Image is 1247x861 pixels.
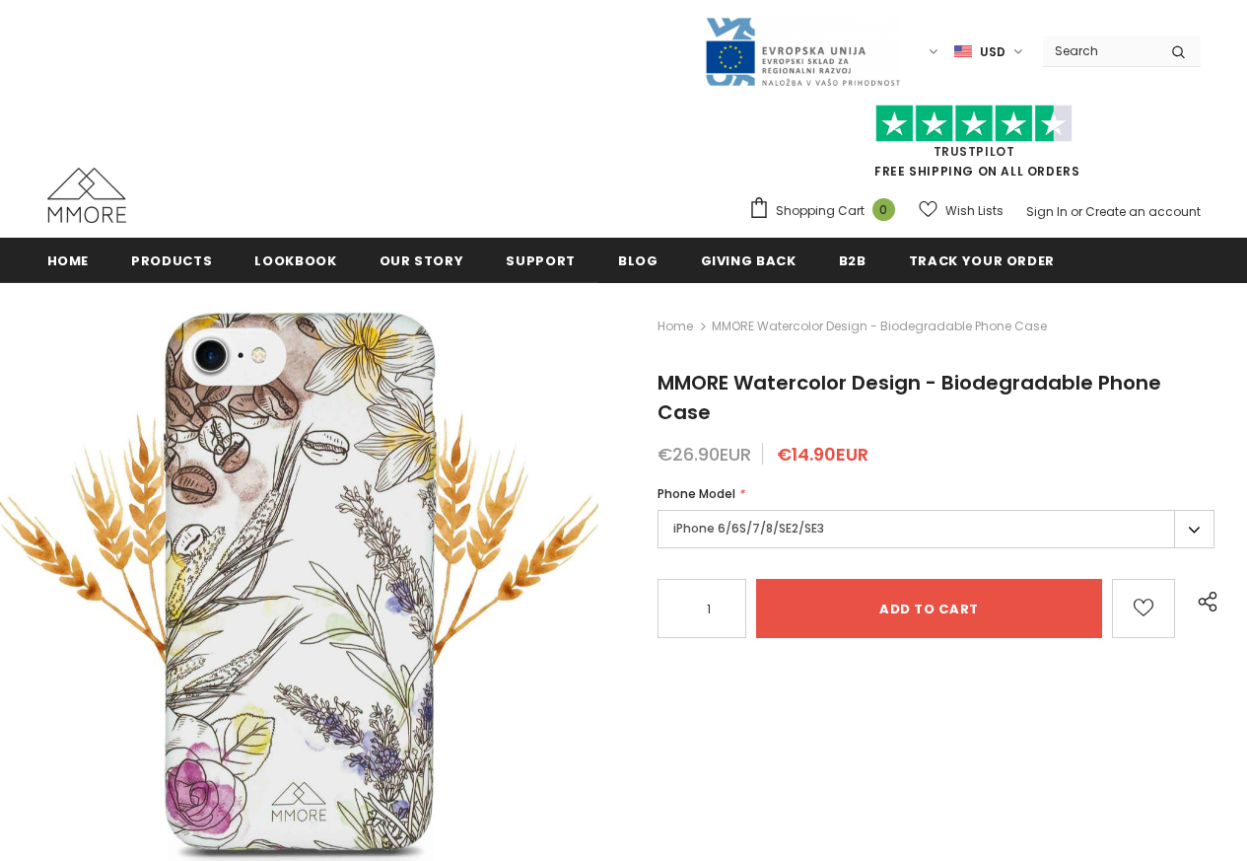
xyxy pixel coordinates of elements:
[254,238,336,282] a: Lookbook
[1071,203,1082,220] span: or
[954,43,972,60] img: USD
[658,510,1214,548] label: iPhone 6/6S/7/8/SE2/SE3
[380,251,464,270] span: Our Story
[1026,203,1068,220] a: Sign In
[701,238,797,282] a: Giving back
[875,105,1073,143] img: Trust Pilot Stars
[658,442,751,466] span: €26.90EUR
[658,485,735,502] span: Phone Model
[658,315,693,338] a: Home
[980,42,1005,62] span: USD
[748,113,1201,179] span: FREE SHIPPING ON ALL ORDERS
[506,251,576,270] span: support
[658,369,1161,426] span: MMORE Watercolor Design - Biodegradable Phone Case
[380,238,464,282] a: Our Story
[131,251,212,270] span: Products
[756,579,1102,638] input: Add to cart
[701,251,797,270] span: Giving back
[945,201,1004,221] span: Wish Lists
[1043,36,1156,65] input: Search Site
[748,196,905,226] a: Shopping Cart 0
[47,238,90,282] a: Home
[839,238,866,282] a: B2B
[909,251,1055,270] span: Track your order
[254,251,336,270] span: Lookbook
[777,442,868,466] span: €14.90EUR
[47,168,126,223] img: MMORE Cases
[776,201,865,221] span: Shopping Cart
[618,238,658,282] a: Blog
[704,42,901,59] a: Javni Razpis
[919,193,1004,228] a: Wish Lists
[909,238,1055,282] a: Track your order
[712,315,1047,338] span: MMORE Watercolor Design - Biodegradable Phone Case
[47,251,90,270] span: Home
[131,238,212,282] a: Products
[872,198,895,221] span: 0
[506,238,576,282] a: support
[839,251,866,270] span: B2B
[1085,203,1201,220] a: Create an account
[618,251,658,270] span: Blog
[704,16,901,88] img: Javni Razpis
[934,143,1015,160] a: Trustpilot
